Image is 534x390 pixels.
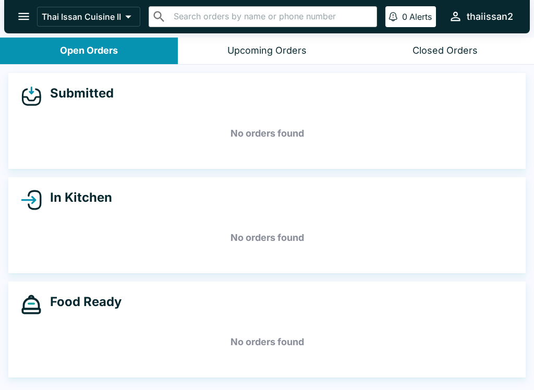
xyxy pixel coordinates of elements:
input: Search orders by name or phone number [171,9,372,24]
h5: No orders found [21,323,513,361]
div: Upcoming Orders [227,45,307,57]
div: thaiissan2 [467,10,513,23]
p: Thai Issan Cuisine II [42,11,121,22]
h5: No orders found [21,219,513,257]
button: thaiissan2 [444,5,517,28]
div: Closed Orders [412,45,478,57]
h4: In Kitchen [42,190,112,205]
h4: Submitted [42,86,114,101]
button: open drawer [10,3,37,30]
h5: No orders found [21,115,513,152]
button: Thai Issan Cuisine II [37,7,140,27]
p: Alerts [409,11,432,22]
h4: Food Ready [42,294,122,310]
p: 0 [402,11,407,22]
div: Open Orders [60,45,118,57]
